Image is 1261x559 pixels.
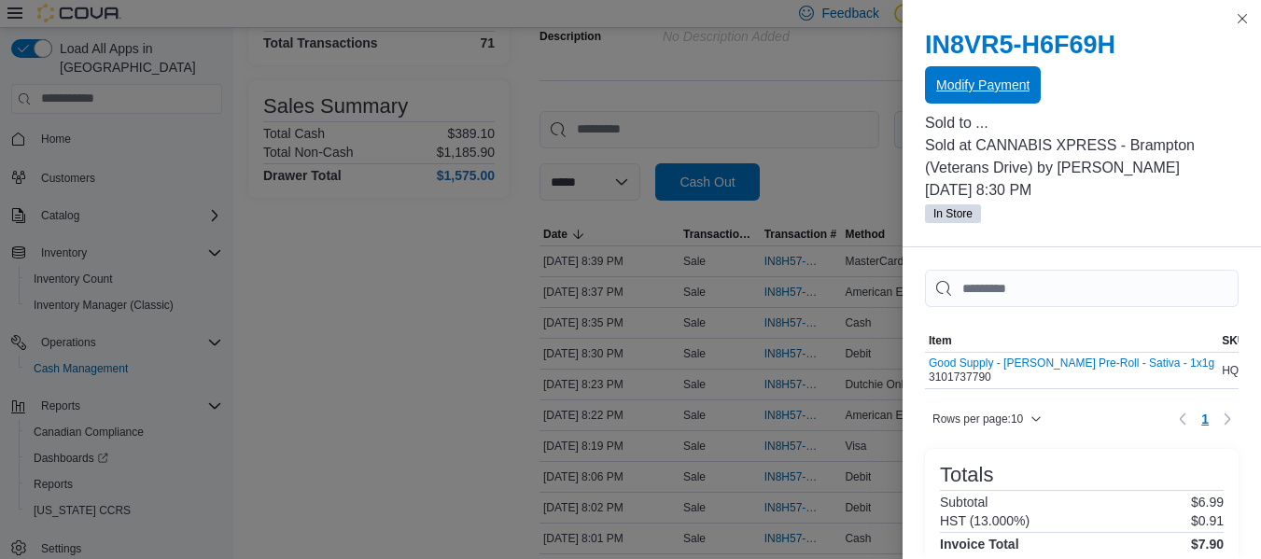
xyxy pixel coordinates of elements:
p: [DATE] 8:30 PM [925,179,1239,202]
input: This is a search bar. As you type, the results lower in the page will automatically filter. [925,270,1239,307]
span: 1 [1201,410,1209,428]
h3: Totals [940,464,993,486]
p: $0.91 [1191,513,1224,528]
h6: HST (13.000%) [940,513,1030,528]
h4: $7.90 [1191,537,1224,552]
h2: IN8VR5-H6F69H [925,30,1239,60]
button: Close this dialog [1231,7,1254,30]
nav: Pagination for table: MemoryTable from EuiInMemoryTable [1171,404,1239,434]
button: Item [925,329,1218,352]
ul: Pagination for table: MemoryTable from EuiInMemoryTable [1194,404,1216,434]
h4: Invoice Total [940,537,1019,552]
p: Sold to ... [925,112,1239,134]
button: Page 1 of 1 [1194,404,1216,434]
button: Modify Payment [925,66,1041,104]
button: Next page [1216,408,1239,430]
div: 3101737790 [929,356,1214,384]
span: Rows per page : 10 [932,412,1023,426]
button: Good Supply - [PERSON_NAME] Pre-Roll - Sativa - 1x1g [929,356,1214,370]
span: In Store [925,204,981,223]
button: Previous page [1171,408,1194,430]
span: SKU [1222,333,1245,348]
span: Modify Payment [936,76,1030,94]
span: Item [929,333,952,348]
h6: Subtotal [940,495,988,510]
p: Sold at CANNABIS XPRESS - Brampton (Veterans Drive) by [PERSON_NAME] [925,134,1239,179]
p: $6.99 [1191,495,1224,510]
button: Rows per page:10 [925,408,1049,430]
span: In Store [933,205,973,222]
